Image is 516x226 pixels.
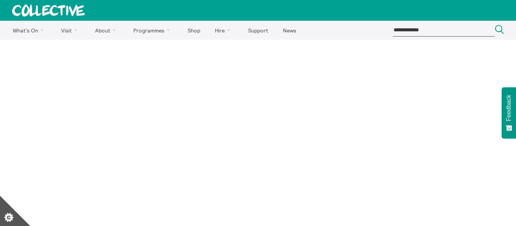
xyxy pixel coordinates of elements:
[181,21,207,40] a: Shop
[209,21,240,40] a: Hire
[6,21,53,40] a: What's On
[241,21,275,40] a: Support
[276,21,303,40] a: News
[502,87,516,138] button: Feedback - Show survey
[127,21,180,40] a: Programmes
[55,21,87,40] a: Visit
[505,95,512,121] span: Feedback
[88,21,125,40] a: About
